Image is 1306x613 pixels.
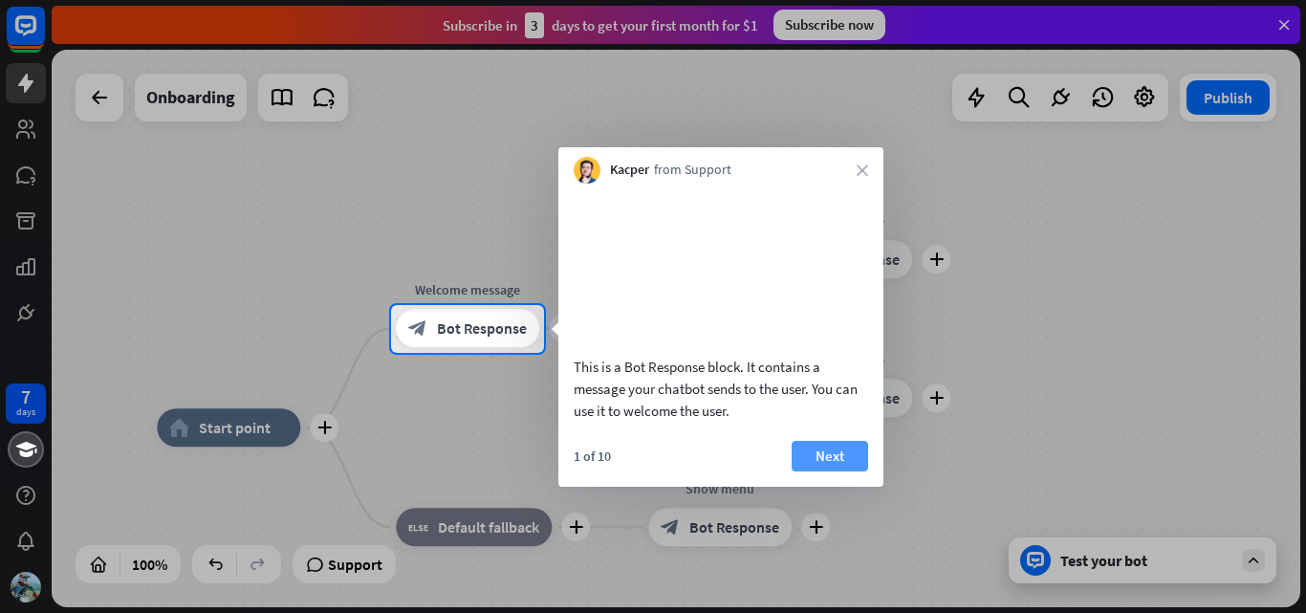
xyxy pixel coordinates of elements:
span: Kacper [610,161,649,180]
span: Bot Response [437,319,527,339]
i: block_bot_response [408,319,427,339]
div: This is a Bot Response block. It contains a message your chatbot sends to the user. You can use i... [574,356,868,422]
i: close [857,164,868,176]
div: 1 of 10 [574,448,611,465]
button: Open LiveChat chat widget [15,8,73,65]
span: from Support [654,161,731,180]
button: Next [792,441,868,471]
